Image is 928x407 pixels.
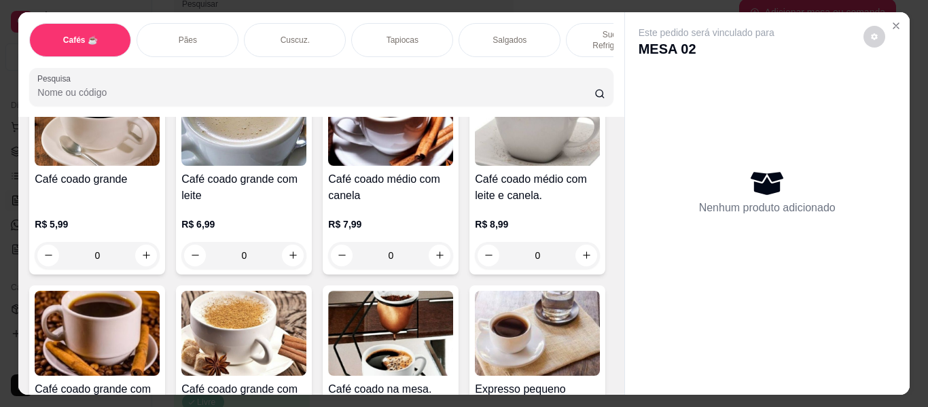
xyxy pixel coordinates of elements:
button: Close [885,15,907,37]
input: Pesquisa [37,86,594,99]
p: Pães [179,35,197,46]
label: Pesquisa [37,73,75,84]
h4: Café coado médio com leite e canela. [475,171,600,204]
button: increase-product-quantity [429,245,450,266]
img: product-image [475,81,600,166]
img: product-image [35,291,160,376]
p: R$ 8,99 [475,217,600,231]
img: product-image [328,291,453,376]
button: decrease-product-quantity [331,245,353,266]
button: decrease-product-quantity [478,245,499,266]
h4: Café coado grande com leite [181,171,306,204]
p: Cafés ☕ [63,35,98,46]
button: decrease-product-quantity [184,245,206,266]
h4: Café coado médio com canela [328,171,453,204]
img: product-image [328,81,453,166]
h4: Expresso pequeno [475,381,600,397]
img: product-image [35,81,160,166]
p: Cuscuz. [281,35,310,46]
p: Nenhum produto adicionado [699,200,836,216]
p: MESA 02 [639,39,774,58]
p: R$ 7,99 [328,217,453,231]
button: increase-product-quantity [282,245,304,266]
button: decrease-product-quantity [37,245,59,266]
button: increase-product-quantity [575,245,597,266]
p: R$ 5,99 [35,217,160,231]
img: product-image [181,81,306,166]
p: Sucos e Refrigerantes [577,29,656,51]
p: Salgados [493,35,527,46]
h4: Café coado grande [35,171,160,188]
p: Este pedido será vinculado para [639,26,774,39]
p: Tapiocas [387,35,418,46]
h4: Café coado na mesa. [328,381,453,397]
button: decrease-product-quantity [863,26,885,48]
p: R$ 6,99 [181,217,306,231]
img: product-image [475,291,600,376]
img: product-image [181,291,306,376]
button: increase-product-quantity [135,245,157,266]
